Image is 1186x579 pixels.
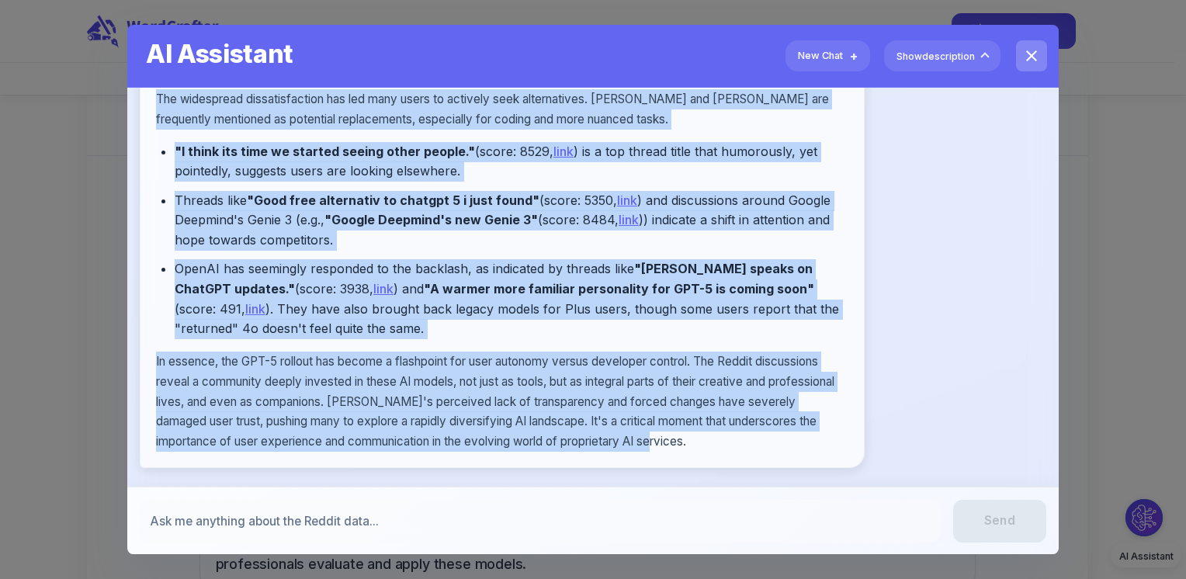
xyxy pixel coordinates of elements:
[175,142,848,182] li: (score: 8529, ) is a top thread title that humorously, yet pointedly, suggests users are looking ...
[175,144,475,159] strong: "I think its time we started seeing other people."
[245,301,265,317] a: link
[619,212,639,227] a: link
[156,89,848,130] p: The widespread dissatisfaction has led many users to actively seek alternatives. [PERSON_NAME] an...
[324,212,538,227] strong: "Google Deepmind's new Genie 3"
[156,352,848,452] p: In essence, the GPT-5 rollout has become a flashpoint for user autonomy versus developer control....
[175,259,848,338] li: OpenAI has seemingly responded to the backlash, as indicated by threads like (score: 3938, ) and ...
[247,192,539,208] strong: "Good free alternativ to chatgpt 5 i just found"
[373,281,394,296] a: link
[884,40,1000,71] button: Showdescription
[896,48,975,64] span: Show description
[785,40,870,71] button: New Chat
[175,191,848,251] li: Threads like (score: 5350, ) and discussions around Google Deepmind's Genie 3 (e.g., (score: 8484...
[175,261,813,296] strong: "[PERSON_NAME] speaks on ChatGPT updates."
[553,144,574,159] a: link
[1016,40,1047,71] button: close
[798,47,843,64] span: New Chat
[146,31,1040,71] h5: AI Assistant
[617,192,637,208] a: link
[424,281,814,296] strong: "A warmer more familiar personality for GPT-5 is coming soon"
